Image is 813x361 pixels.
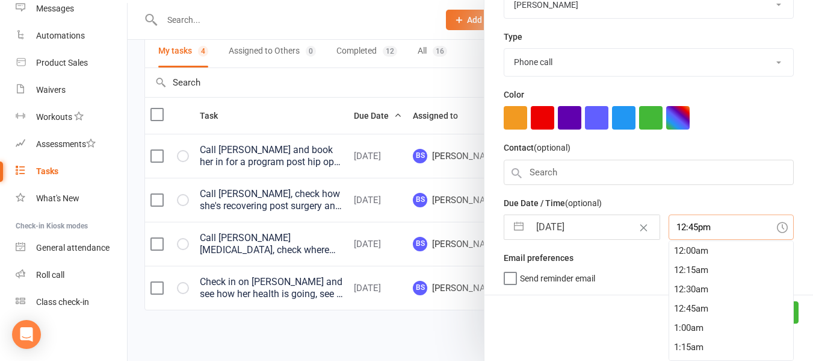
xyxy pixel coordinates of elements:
[504,160,794,185] input: Search
[16,234,127,262] a: General attendance kiosk mode
[36,112,72,122] div: Workouts
[565,198,602,208] small: (optional)
[36,4,74,13] div: Messages
[36,270,64,280] div: Roll call
[36,85,66,95] div: Waivers
[16,22,127,49] a: Automations
[669,318,793,337] div: 1:00am
[504,141,570,154] label: Contact
[36,139,96,149] div: Assessments
[16,77,127,104] a: Waivers
[16,104,127,131] a: Workouts
[16,289,127,316] a: Class kiosk mode
[36,193,79,203] div: What's New
[504,30,522,43] label: Type
[16,185,127,212] a: What's New
[16,158,127,185] a: Tasks
[520,269,595,283] span: Send reminder email
[504,196,602,210] label: Due Date / Time
[669,337,793,357] div: 1:15am
[669,280,793,299] div: 12:30am
[504,88,524,101] label: Color
[12,320,41,349] div: Open Intercom Messenger
[16,131,127,158] a: Assessments
[534,143,570,152] small: (optional)
[504,251,573,265] label: Email preferences
[36,297,89,307] div: Class check-in
[36,31,85,40] div: Automations
[669,260,793,280] div: 12:15am
[16,262,127,289] a: Roll call
[633,216,654,239] button: Clear Date
[36,243,110,253] div: General attendance
[16,49,127,77] a: Product Sales
[669,299,793,318] div: 12:45am
[669,241,793,260] div: 12:00am
[36,166,58,176] div: Tasks
[36,58,88,67] div: Product Sales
